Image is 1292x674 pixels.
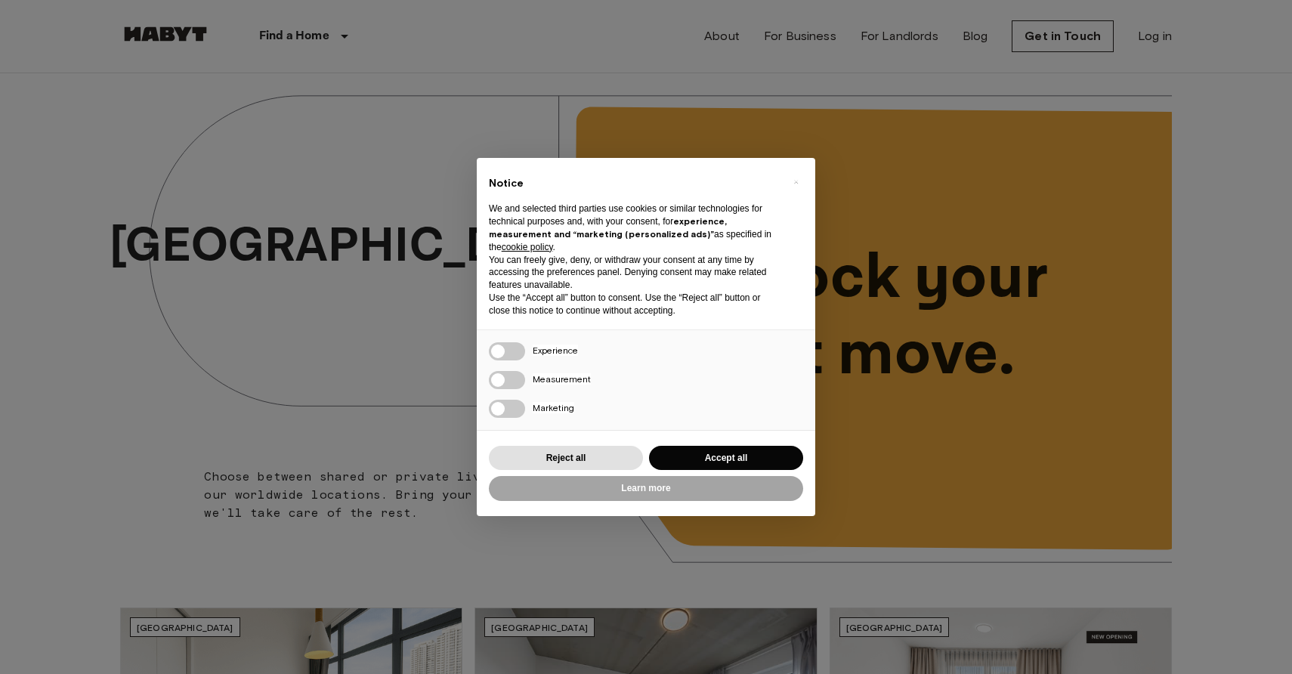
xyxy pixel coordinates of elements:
[502,242,553,252] a: cookie policy
[489,292,779,317] p: Use the “Accept all” button to consent. Use the “Reject all” button or close this notice to conti...
[489,476,803,501] button: Learn more
[489,254,779,292] p: You can freely give, deny, or withdraw your consent at any time by accessing the preferences pane...
[649,446,803,471] button: Accept all
[533,345,578,356] span: Experience
[784,170,808,194] button: Close this notice
[793,173,799,191] span: ×
[489,176,779,191] h2: Notice
[533,373,591,385] span: Measurement
[489,215,727,240] strong: experience, measurement and “marketing (personalized ads)”
[533,402,574,413] span: Marketing
[489,446,643,471] button: Reject all
[489,203,779,253] p: We and selected third parties use cookies or similar technologies for technical purposes and, wit...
